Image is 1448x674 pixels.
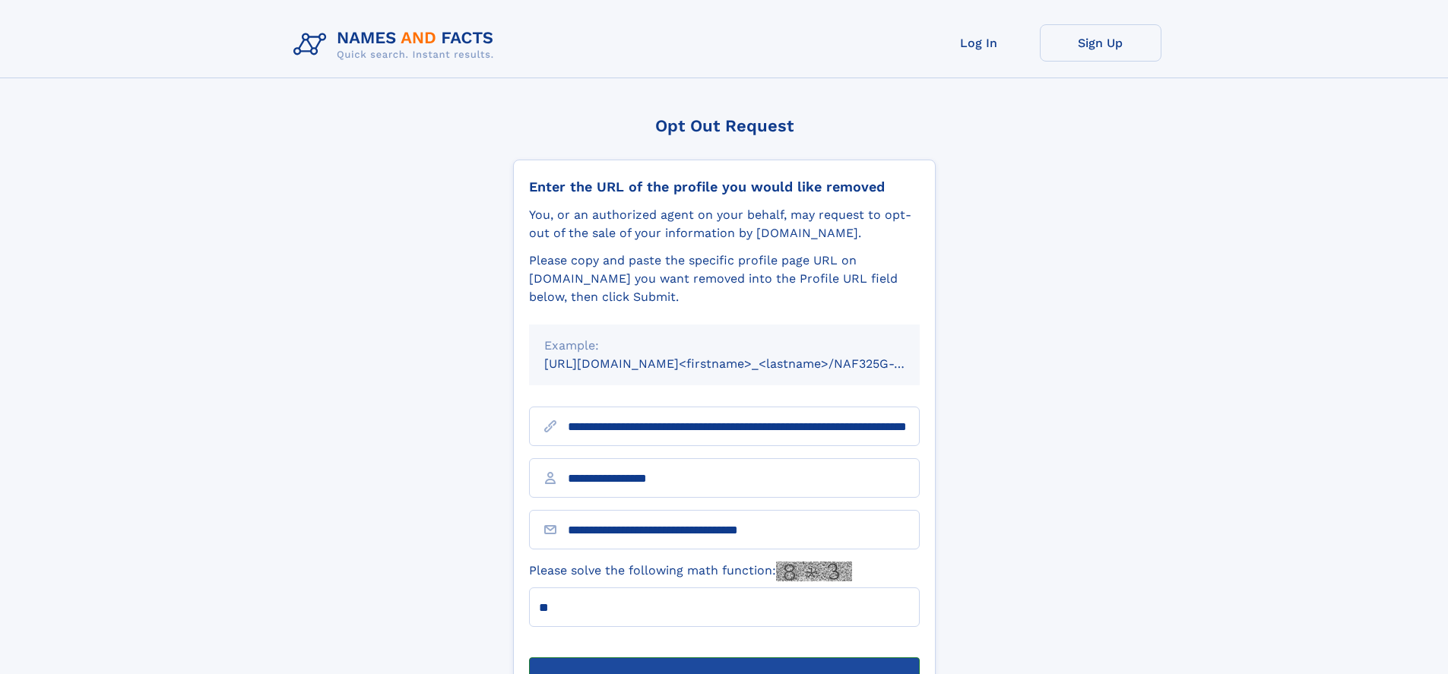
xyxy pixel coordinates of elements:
[529,206,920,242] div: You, or an authorized agent on your behalf, may request to opt-out of the sale of your informatio...
[1040,24,1161,62] a: Sign Up
[544,356,949,371] small: [URL][DOMAIN_NAME]<firstname>_<lastname>/NAF325G-xxxxxxxx
[529,179,920,195] div: Enter the URL of the profile you would like removed
[287,24,506,65] img: Logo Names and Facts
[529,252,920,306] div: Please copy and paste the specific profile page URL on [DOMAIN_NAME] you want removed into the Pr...
[918,24,1040,62] a: Log In
[529,562,852,581] label: Please solve the following math function:
[513,116,936,135] div: Opt Out Request
[544,337,905,355] div: Example:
